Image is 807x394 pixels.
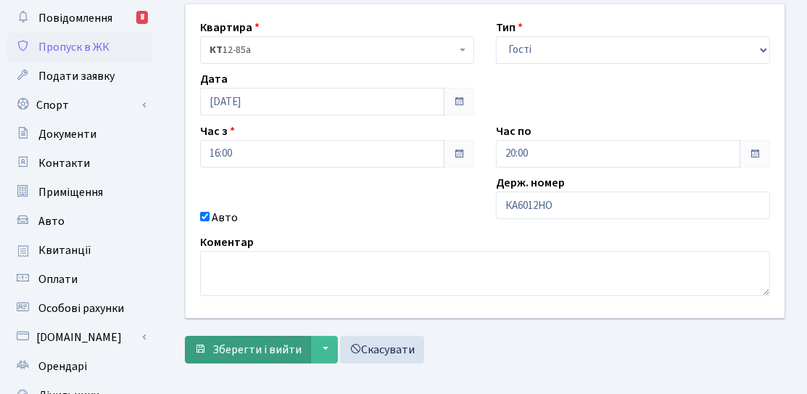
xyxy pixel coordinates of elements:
span: <b>КТ</b>&nbsp;&nbsp;&nbsp;&nbsp;12-85а [210,43,456,57]
span: Приміщення [38,184,103,200]
a: Повідомлення8 [7,4,152,33]
a: Спорт [7,91,152,120]
span: <b>КТ</b>&nbsp;&nbsp;&nbsp;&nbsp;12-85а [200,36,474,64]
span: Орендарі [38,358,87,374]
span: Авто [38,213,65,229]
label: Авто [212,209,238,226]
a: Квитанції [7,236,152,265]
a: Авто [7,207,152,236]
b: КТ [210,43,223,57]
a: Контакти [7,149,152,178]
button: Зберегти і вийти [185,336,311,364]
div: 8 [136,11,148,24]
a: Орендарі [7,352,152,381]
a: Пропуск в ЖК [7,33,152,62]
a: Особові рахунки [7,294,152,323]
span: Оплати [38,271,78,287]
span: Зберегти і вийти [212,342,302,358]
label: Дата [200,70,228,88]
input: AA0001AA [496,192,770,219]
label: Час з [200,123,235,140]
label: Квартира [200,19,260,36]
span: Контакти [38,155,90,171]
span: Документи [38,126,96,142]
span: Подати заявку [38,68,115,84]
label: Коментар [200,234,254,251]
a: Скасувати [340,336,424,364]
label: Час по [496,123,531,140]
a: Приміщення [7,178,152,207]
a: Оплати [7,265,152,294]
label: Держ. номер [496,174,565,192]
a: [DOMAIN_NAME] [7,323,152,352]
label: Тип [496,19,523,36]
span: Квитанції [38,242,91,258]
span: Особові рахунки [38,300,124,316]
a: Подати заявку [7,62,152,91]
a: Документи [7,120,152,149]
span: Повідомлення [38,10,112,26]
span: Пропуск в ЖК [38,39,109,55]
